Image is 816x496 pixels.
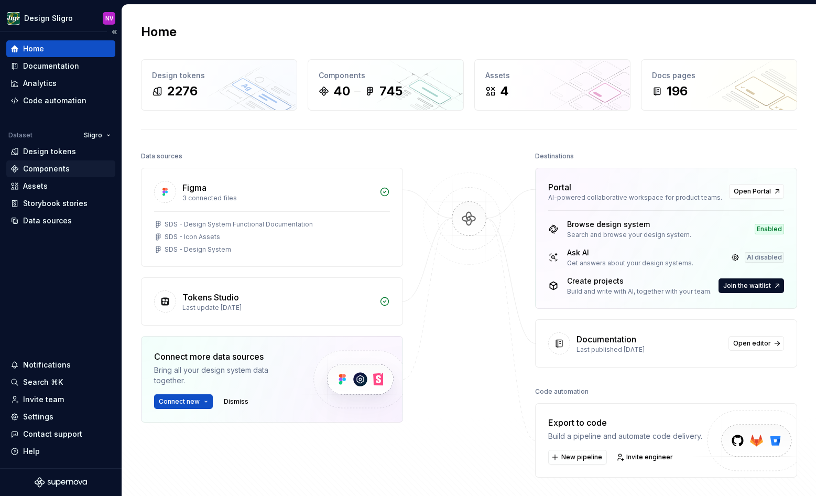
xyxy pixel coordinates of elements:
div: Documentation [23,61,79,71]
a: Data sources [6,212,115,229]
div: Design Sligro [24,13,73,24]
a: Figma3 connected filesSDS - Design System Functional DocumentationSDS - Icon AssetsSDS - Design S... [141,168,403,267]
div: Settings [23,412,53,422]
h2: Home [141,24,177,40]
a: Design tokens [6,143,115,160]
button: Collapse sidebar [107,25,122,39]
div: 3 connected files [182,194,373,202]
div: Browse design system [567,219,691,230]
div: Search and browse your design system. [567,231,691,239]
div: Documentation [576,333,636,346]
span: Invite engineer [626,453,673,461]
button: Connect new [154,394,213,409]
div: Docs pages [652,70,786,81]
svg: Supernova Logo [35,477,87,488]
div: Enabled [755,224,784,234]
a: Assets4 [474,59,630,111]
div: Contact support [23,429,82,439]
span: New pipeline [561,453,602,461]
a: Home [6,40,115,57]
div: Design tokens [23,146,76,157]
button: Search ⌘K [6,374,115,391]
div: Dataset [8,131,32,139]
div: Connect more data sources [154,350,296,363]
div: 745 [379,83,402,100]
div: Notifications [23,360,71,370]
div: Storybook stories [23,198,88,209]
div: Invite team [23,394,64,405]
div: Export to code [548,416,702,429]
div: Analytics [23,78,57,89]
div: Assets [485,70,619,81]
div: Components [319,70,453,81]
div: AI-powered collaborative workspace for product teams. [548,193,723,202]
a: Tokens StudioLast update [DATE] [141,277,403,326]
div: Get answers about your design systems. [567,259,693,267]
a: Docs pages196 [641,59,797,111]
div: Help [23,446,40,457]
div: SDS - Icon Assets [165,233,220,241]
div: Home [23,44,44,54]
div: Components [23,164,70,174]
div: Ask AI [567,247,693,258]
div: Code automation [23,95,86,106]
img: 1515fa79-85a1-47b9-9547-3b635611c5f8.png [7,12,20,25]
span: Connect new [159,397,200,406]
div: Design tokens [152,70,286,81]
div: Destinations [535,149,574,164]
span: Dismiss [224,397,248,406]
a: Analytics [6,75,115,92]
div: 4 [500,83,509,100]
div: Last published [DATE] [576,346,722,354]
div: Build and write with AI, together with your team. [567,287,712,296]
button: Design SligroNV [2,7,119,29]
div: SDS - Design System Functional Documentation [165,220,313,229]
div: AI disabled [745,252,784,263]
div: SDS - Design System [165,245,231,254]
button: Dismiss [219,394,253,409]
div: Data sources [141,149,182,164]
a: Assets [6,178,115,195]
div: Data sources [23,215,72,226]
a: Design tokens2276 [141,59,297,111]
span: Open editor [733,339,771,348]
button: Contact support [6,426,115,443]
div: Tokens Studio [182,291,239,304]
a: Open editor [728,336,784,351]
a: Documentation [6,58,115,74]
a: Open Portal [729,184,784,199]
div: 196 [667,83,688,100]
button: Notifications [6,357,115,373]
div: Portal [548,181,571,193]
a: Settings [6,408,115,425]
button: New pipeline [548,450,607,465]
a: Storybook stories [6,195,115,212]
div: Last update [DATE] [182,304,373,312]
div: Create projects [567,276,712,286]
div: Code automation [535,384,589,399]
span: Open Portal [734,187,771,196]
button: Sligro [79,128,115,143]
div: Search ⌘K [23,377,63,387]
div: 2276 [167,83,198,100]
a: Components [6,160,115,177]
div: NV [105,14,113,23]
div: Build a pipeline and automate code delivery. [548,431,702,441]
button: Join the waitlist [719,278,784,293]
span: Join the waitlist [723,282,771,290]
a: Invite team [6,391,115,408]
button: Help [6,443,115,460]
a: Code automation [6,92,115,109]
div: Figma [182,181,206,194]
a: Components40745 [308,59,464,111]
span: Sligro [84,131,102,139]
div: Bring all your design system data together. [154,365,296,386]
a: Invite engineer [613,450,678,465]
div: 40 [333,83,350,100]
div: Assets [23,181,48,191]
